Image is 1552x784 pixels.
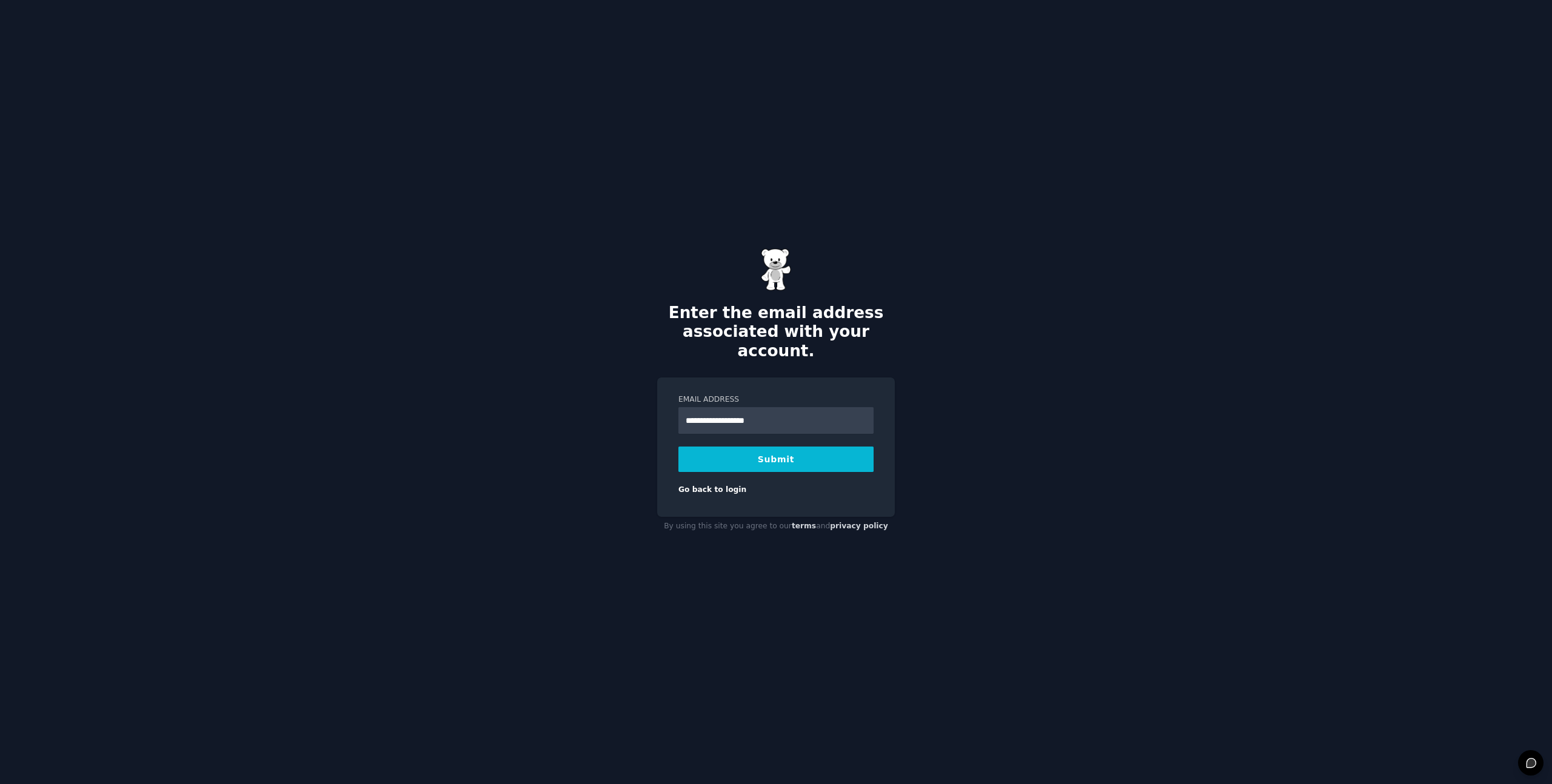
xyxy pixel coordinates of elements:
[678,485,746,494] a: Go back to login
[830,522,888,530] a: privacy policy
[678,394,874,405] label: Email Address
[657,517,895,536] div: By using this site you agree to our and
[761,248,791,291] img: Gummy Bear
[657,304,895,361] h2: Enter the email address associated with your account.
[678,447,874,472] button: Submit
[792,522,816,530] a: terms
